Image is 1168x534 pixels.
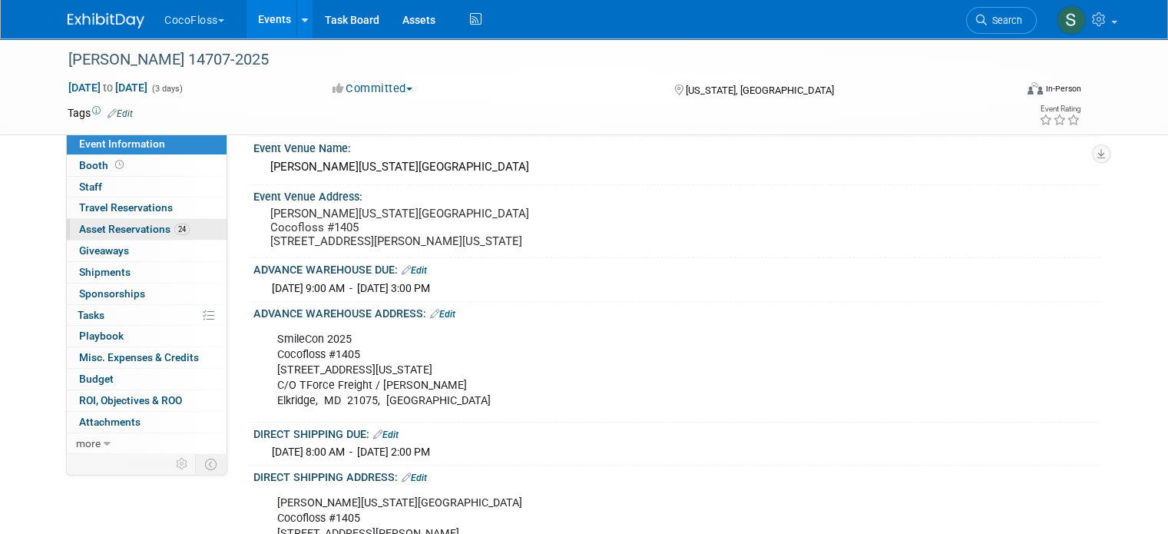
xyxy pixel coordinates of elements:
a: Asset Reservations24 [67,219,227,240]
span: Search [987,15,1022,26]
pre: [PERSON_NAME][US_STATE][GEOGRAPHIC_DATA] Cocofloss #1405 [STREET_ADDRESS][PERSON_NAME][US_STATE] [270,207,590,248]
td: Tags [68,105,133,121]
span: Giveaways [79,244,129,257]
div: Event Venue Address: [253,185,1100,204]
div: DIRECT SHIPPING DUE: [253,423,1100,443]
span: to [101,81,115,94]
div: DIRECT SHIPPING ADDRESS: [253,466,1100,486]
a: Staff [67,177,227,197]
div: [PERSON_NAME][US_STATE][GEOGRAPHIC_DATA] [265,155,1089,179]
span: Tasks [78,309,104,321]
a: Search [966,7,1037,34]
span: Travel Reservations [79,201,173,214]
span: [DATE] 8:00 AM - [DATE] 2:00 PM [272,446,430,458]
span: Event Information [79,138,165,150]
a: Edit [402,265,427,276]
span: Asset Reservations [79,223,190,235]
div: Event Venue Name: [253,137,1100,156]
span: [DATE] 9:00 AM - [DATE] 3:00 PM [272,282,430,294]
td: Personalize Event Tab Strip [169,454,196,474]
td: Toggle Event Tabs [196,454,227,474]
span: Booth not reserved yet [112,159,127,171]
div: Event Format [931,80,1081,103]
div: Event Rating [1039,105,1080,113]
span: 24 [174,224,190,235]
a: Edit [430,309,455,320]
a: Misc. Expenses & Credits [67,347,227,368]
a: Travel Reservations [67,197,227,218]
a: Shipments [67,262,227,283]
span: Playbook [79,330,124,342]
span: ROI, Objectives & ROO [79,394,182,406]
span: Sponsorships [79,287,145,300]
img: Format-Inperson.png [1027,82,1043,95]
div: ADVANCE WAREHOUSE DUE: [253,258,1100,278]
a: Attachments [67,412,227,433]
span: Shipments [79,266,131,278]
span: Attachments [79,416,141,428]
a: Budget [67,369,227,390]
div: SmileCon 2025 Cocofloss #1405 [STREET_ADDRESS][US_STATE] C/O TForce Freight / [PERSON_NAME] Elkri... [266,324,936,416]
div: [PERSON_NAME] 14707-2025 [63,46,995,74]
a: ROI, Objectives & ROO [67,390,227,411]
img: ExhibitDay [68,13,144,28]
span: Staff [79,181,102,193]
button: Committed [327,81,419,97]
span: Budget [79,373,114,385]
span: [US_STATE], [GEOGRAPHIC_DATA] [686,85,834,96]
img: Samantha Meyers [1057,5,1086,35]
a: Giveaways [67,240,227,261]
a: Tasks [67,305,227,326]
a: Event Information [67,134,227,154]
a: Edit [108,108,133,119]
span: Misc. Expenses & Credits [79,351,199,363]
span: (3 days) [151,84,183,94]
a: Booth [67,155,227,176]
a: more [67,433,227,454]
div: In-Person [1045,83,1081,95]
a: Edit [373,430,399,440]
a: Edit [402,473,427,483]
div: ADVANCE WAREHOUSE ADDRESS: [253,302,1100,322]
a: Sponsorships [67,284,227,304]
span: Booth [79,159,127,171]
span: more [76,437,101,449]
span: [DATE] [DATE] [68,81,148,95]
a: Playbook [67,326,227,347]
